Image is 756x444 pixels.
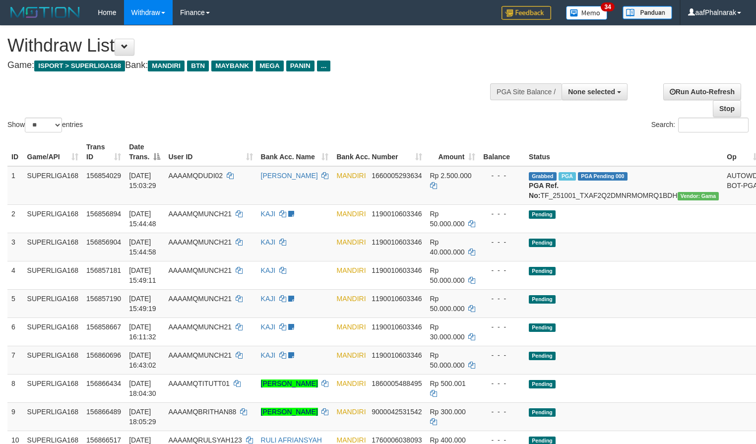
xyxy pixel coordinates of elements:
[164,138,256,166] th: User ID: activate to sort column ascending
[336,172,366,180] span: MANDIRI
[129,295,156,313] span: [DATE] 15:49:19
[168,210,232,218] span: AAAAMQMUNCH21
[23,289,83,317] td: SUPERLIGA168
[261,380,318,387] a: [PERSON_NAME]
[483,294,521,304] div: - - -
[187,61,209,71] span: BTN
[483,265,521,275] div: - - -
[332,138,426,166] th: Bank Acc. Number: activate to sort column ascending
[430,266,465,284] span: Rp 50.000.000
[86,436,121,444] span: 156866517
[129,380,156,397] span: [DATE] 18:04:30
[336,323,366,331] span: MANDIRI
[7,233,23,261] td: 3
[129,238,156,256] span: [DATE] 15:44:58
[430,238,465,256] span: Rp 40.000.000
[502,6,551,20] img: Feedback.jpg
[483,407,521,417] div: - - -
[483,379,521,388] div: - - -
[86,323,121,331] span: 156858667
[7,36,494,56] h1: Withdraw List
[168,266,232,274] span: AAAAMQMUNCH21
[372,351,422,359] span: Copy 1190010603346 to clipboard
[168,408,236,416] span: AAAAMQBRITHAN88
[430,295,465,313] span: Rp 50.000.000
[168,323,232,331] span: AAAAMQMUNCH21
[7,402,23,431] td: 9
[529,210,556,219] span: Pending
[372,210,422,218] span: Copy 1190010603346 to clipboard
[336,408,366,416] span: MANDIRI
[529,239,556,247] span: Pending
[257,138,333,166] th: Bank Acc. Name: activate to sort column ascending
[261,238,276,246] a: KAJI
[651,118,749,132] label: Search:
[713,100,741,117] a: Stop
[23,346,83,374] td: SUPERLIGA168
[23,402,83,431] td: SUPERLIGA168
[426,138,480,166] th: Amount: activate to sort column ascending
[578,172,628,181] span: PGA Pending
[529,408,556,417] span: Pending
[86,380,121,387] span: 156866434
[86,172,121,180] span: 156854029
[23,374,83,402] td: SUPERLIGA168
[372,408,422,416] span: Copy 9000042531542 to clipboard
[483,350,521,360] div: - - -
[430,380,466,387] span: Rp 500.001
[261,295,276,303] a: KAJI
[372,380,422,387] span: Copy 1860005488495 to clipboard
[23,233,83,261] td: SUPERLIGA168
[7,5,83,20] img: MOTION_logo.png
[129,351,156,369] span: [DATE] 16:43:02
[529,182,559,199] b: PGA Ref. No:
[525,138,723,166] th: Status
[529,352,556,360] span: Pending
[372,266,422,274] span: Copy 1190010603346 to clipboard
[479,138,525,166] th: Balance
[7,317,23,346] td: 6
[336,295,366,303] span: MANDIRI
[372,172,422,180] span: Copy 1660005293634 to clipboard
[34,61,125,71] span: ISPORT > SUPERLIGA168
[86,266,121,274] span: 156857181
[23,138,83,166] th: Game/API: activate to sort column ascending
[255,61,284,71] span: MEGA
[483,322,521,332] div: - - -
[7,138,23,166] th: ID
[23,317,83,346] td: SUPERLIGA168
[86,238,121,246] span: 156856904
[168,172,223,180] span: AAAAMQDUDI02
[559,172,576,181] span: Marked by aafsoycanthlai
[529,267,556,275] span: Pending
[678,192,719,200] span: Vendor URL: https://trx31.1velocity.biz
[568,88,615,96] span: None selected
[430,436,466,444] span: Rp 400.000
[82,138,125,166] th: Trans ID: activate to sort column ascending
[372,436,422,444] span: Copy 1760006038093 to clipboard
[7,118,83,132] label: Show entries
[168,295,232,303] span: AAAAMQMUNCH21
[23,204,83,233] td: SUPERLIGA168
[261,266,276,274] a: KAJI
[529,172,557,181] span: Grabbed
[148,61,185,71] span: MANDIRI
[483,237,521,247] div: - - -
[168,238,232,246] span: AAAAMQMUNCH21
[336,266,366,274] span: MANDIRI
[23,166,83,205] td: SUPERLIGA168
[129,323,156,341] span: [DATE] 16:11:32
[7,289,23,317] td: 5
[336,238,366,246] span: MANDIRI
[129,210,156,228] span: [DATE] 15:44:48
[86,408,121,416] span: 156866489
[261,351,276,359] a: KAJI
[7,261,23,289] td: 4
[129,172,156,190] span: [DATE] 15:03:29
[623,6,672,19] img: panduan.png
[490,83,562,100] div: PGA Site Balance /
[430,210,465,228] span: Rp 50.000.000
[86,351,121,359] span: 156860696
[25,118,62,132] select: Showentries
[430,323,465,341] span: Rp 30.000.000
